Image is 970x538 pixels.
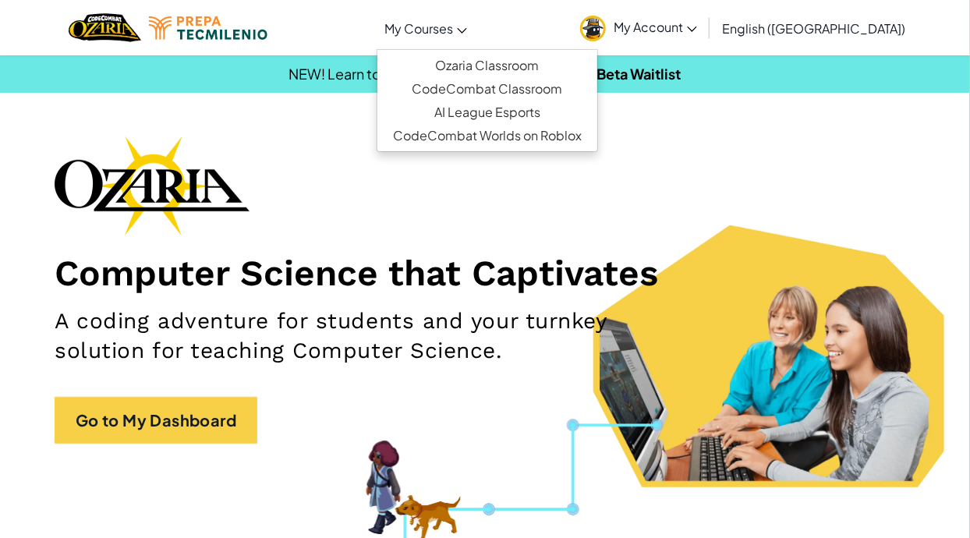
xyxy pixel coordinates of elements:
[568,65,681,83] a: Join Beta Waitlist
[69,12,141,44] img: Home
[377,54,597,77] a: Ozaria Classroom
[580,16,606,41] img: avatar
[714,7,913,49] a: English ([GEOGRAPHIC_DATA])
[149,16,267,40] img: Tecmilenio logo
[289,65,560,83] span: NEW! Learn to code while playing Roblox!
[377,77,597,101] a: CodeCombat Classroom
[377,7,475,49] a: My Courses
[614,19,697,35] span: My Account
[55,136,250,235] img: Ozaria branding logo
[55,251,915,295] h1: Computer Science that Captivates
[55,306,632,366] h2: A coding adventure for students and your turnkey solution for teaching Computer Science.
[377,124,597,147] a: CodeCombat Worlds on Roblox
[377,101,597,124] a: AI League Esports
[384,20,453,37] span: My Courses
[69,12,141,44] a: Ozaria by CodeCombat logo
[55,397,257,444] a: Go to My Dashboard
[572,3,705,52] a: My Account
[722,20,905,37] span: English ([GEOGRAPHIC_DATA])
